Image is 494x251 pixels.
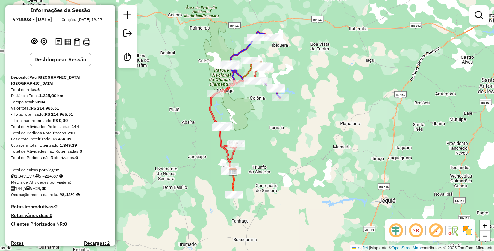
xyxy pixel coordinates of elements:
[11,124,110,130] div: Total de Atividades Roteirizadas:
[34,174,39,178] i: Total de rotas
[11,174,15,178] i: Cubagem total roteirizado
[369,246,370,250] span: |
[121,26,134,42] a: Exportar sessão
[11,173,110,179] div: 1.349,19 / 6 =
[408,222,424,239] span: Ocultar NR
[11,192,58,197] span: Ocupação média da frota:
[84,240,110,246] h4: Recargas: 2
[11,75,80,86] strong: Pau [GEOGRAPHIC_DATA] [GEOGRAPHIC_DATA]
[427,222,444,239] span: Exibir rótulo
[82,37,92,47] button: Imprimir Rotas
[11,99,110,105] div: Tempo total:
[11,186,15,191] i: Total de Atividades
[121,50,134,66] a: Criar modelo
[388,222,404,239] span: Ocultar deslocamento
[76,193,80,197] em: Média calculada utilizando a maior ocupação (%Peso ou %Cubagem) de cada rota da sessão. Rotas cro...
[63,37,72,46] button: Visualizar relatório de Roteirização
[11,117,110,124] div: - Total não roteirizado:
[80,149,82,154] strong: 0
[483,231,487,240] span: −
[60,142,77,148] strong: 1.349,19
[11,74,110,87] div: Depósito:
[37,87,40,92] strong: 6
[59,16,105,23] div: Criação: [DATE] 19:27
[31,7,90,13] h4: Informações da Sessão
[472,8,486,22] a: Exibir filtros
[11,130,110,136] div: Total de Pedidos Roteirizados:
[45,112,73,117] strong: R$ 214.965,51
[350,245,494,251] div: Map data © contributors,© 2025 TomTom, Microsoft
[72,37,82,47] button: Visualizar Romaneio
[11,105,110,111] div: Valor total:
[11,155,110,161] div: Total de Pedidos não Roteirizados:
[11,185,110,192] div: 144 / 6 =
[55,204,58,210] strong: 2
[483,221,487,230] span: +
[352,246,368,250] a: Leaflet
[11,111,110,117] div: - Total roteirizado:
[11,240,24,246] a: Rotas
[75,155,78,160] strong: 0
[11,167,110,173] div: Total de caixas por viagem:
[11,93,110,99] div: Distância Total:
[11,136,110,142] div: Peso total roteirizado:
[392,246,421,250] a: OpenStreetMap
[11,221,110,227] h4: Clientes Priorizados NR:
[13,16,52,22] h6: 978803 - [DATE]
[39,93,63,98] strong: 1.225,00 km
[53,118,68,123] strong: R$ 0,00
[54,37,63,47] button: Logs desbloquear sessão
[68,130,75,135] strong: 210
[11,179,110,185] div: Média de Atividades por viagem:
[11,148,110,155] div: Total de Atividades não Roteirizadas:
[480,231,490,241] a: Zoom out
[31,105,59,111] strong: R$ 214.965,51
[30,53,91,66] button: Desbloquear Sessão
[30,36,39,47] button: Exibir sessão original
[59,174,63,178] i: Meta Caixas/viagem: 1,00 Diferença: 223,87
[25,186,30,191] i: Total de rotas
[11,142,110,148] div: Cubagem total roteirizado:
[34,99,45,104] strong: 50:04
[462,225,473,236] img: Exibir/Ocultar setores
[11,213,110,218] h4: Rotas vários dias:
[480,220,490,231] a: Zoom in
[11,204,110,210] h4: Rotas improdutivas:
[60,192,75,197] strong: 98,13%
[52,136,71,141] strong: 38.464,97
[50,212,52,218] strong: 0
[121,8,134,24] a: Nova sessão e pesquisa
[64,221,67,227] strong: 0
[11,87,110,93] div: Total de rotas:
[228,167,237,176] img: Pau Brasil Barra da Estiva
[72,124,79,129] strong: 144
[39,37,48,47] button: Centralizar mapa no depósito ou ponto de apoio
[35,186,46,191] strong: 24,00
[447,225,458,236] img: Fluxo de ruas
[45,173,58,179] strong: 224,87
